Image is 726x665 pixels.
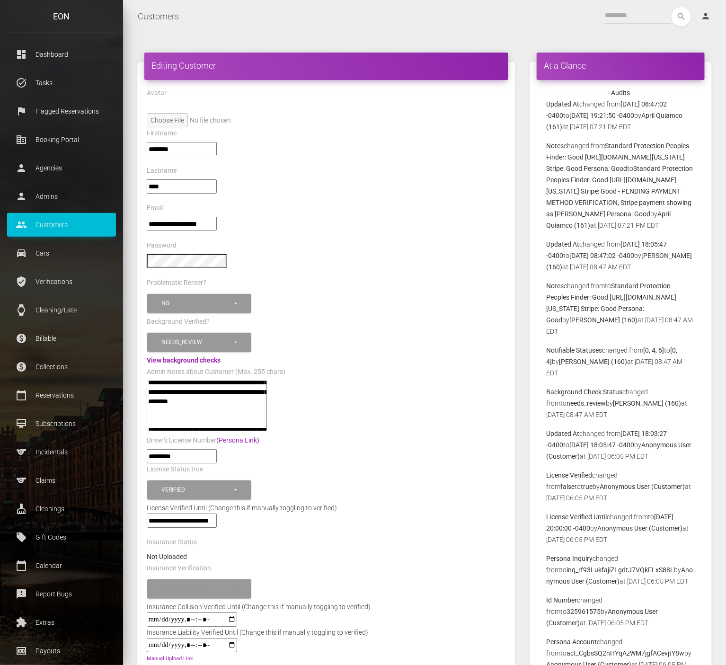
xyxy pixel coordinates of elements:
p: Customers [14,218,109,232]
strong: Not Uploaded [147,553,187,560]
button: search [672,7,691,27]
b: Standard Protection Peoples Finder: Good [URL][DOMAIN_NAME][US_STATE] Stripe: Good Persona: Good [546,282,676,324]
a: person [694,7,719,26]
b: Standard Protection Peoples Finder: Good [URL][DOMAIN_NAME][US_STATE] Stripe: Good Persona: Good [546,142,689,172]
label: Admin Notes about Customer (Max. 255 chars) [147,367,285,377]
p: changed from to by at [DATE] 08:47 AM EDT [546,386,695,420]
p: Tasks [14,76,109,90]
h4: Editing Customer [151,60,501,71]
label: Firstname [147,129,177,138]
label: Insurance Status [147,538,197,547]
p: Billable [14,331,109,346]
p: Verifications [14,275,109,289]
b: Background Check Status [546,388,622,396]
a: calendar_today Calendar [7,554,116,577]
a: (Persona Link) [216,436,259,444]
b: [PERSON_NAME] (160) [613,399,681,407]
p: Subscriptions [14,417,109,431]
a: corporate_fare Booking Portal [7,128,116,151]
p: changed from to by at [DATE] 06:05 PM EDT [546,511,695,545]
button: Needs_review [147,333,251,352]
p: changed from to by at [DATE] 06:05 PM EDT [546,553,695,587]
strong: Audits [611,89,630,97]
p: Incidentals [14,445,109,459]
b: Persona Inquiry [546,555,593,562]
a: sports Incidentals [7,440,116,464]
p: Cars [14,246,109,260]
p: Booking Portal [14,133,109,147]
b: Updated At [546,430,579,437]
p: Collections [14,360,109,374]
a: local_offer Gift Codes [7,525,116,549]
b: Notes [546,282,564,290]
i: person [701,11,710,21]
b: [DATE] 19:21:50 -0400 [569,112,634,119]
div: Verified [161,486,233,494]
p: changed from to by at [DATE] 06:05 PM EDT [546,428,695,462]
b: Anonymous User (Customer) [600,483,685,490]
label: Avatar [147,89,167,98]
a: paid Billable [7,327,116,350]
b: License Verified [546,471,592,479]
a: verified_user Verifications [7,270,116,293]
b: [PERSON_NAME] (160) [559,358,627,365]
b: needs_review [567,399,606,407]
label: Problematic Renter? [147,278,206,288]
a: Customers [138,5,179,28]
a: drive_eta Cars [7,241,116,265]
b: [DATE] 08:47:02 -0400 [569,252,634,259]
a: View background checks [147,356,221,364]
p: Report Bugs [14,587,109,601]
p: Agencies [14,161,109,175]
a: Manual Upload Link [147,656,193,662]
p: changed from to by at [DATE] 07:21 PM EDT [546,140,695,231]
p: Cleanings [14,502,109,516]
p: Extras [14,615,109,630]
div: No [161,300,233,308]
h4: At a Glance [544,60,698,71]
div: Insurance Liability Verified Until (Change this if manually toggling to verified) [140,627,375,638]
p: changed from to by at [DATE] 06:05 PM EDT [546,594,695,629]
b: License Verified Until [546,513,607,521]
div: License Verified Until (Change this if manually toggling to verified) [140,502,513,514]
p: changed from to by at [DATE] 08:47 AM EDT [546,345,695,379]
a: extension Extras [7,611,116,634]
p: Flagged Reservations [14,104,109,118]
a: person Agencies [7,156,116,180]
label: Lastname [147,166,177,176]
button: No [147,294,251,313]
a: feedback Report Bugs [7,582,116,606]
a: dashboard Dashboard [7,43,116,66]
p: Payouts [14,644,109,658]
p: changed from to by at [DATE] 08:47 AM EDT [546,239,695,273]
label: Background Verified? [147,317,210,327]
p: changed from to by at [DATE] 08:47 AM EDT [546,280,695,337]
p: Reservations [14,388,109,402]
a: people Customers [7,213,116,237]
a: flag Flagged Reservations [7,99,116,123]
a: watch Cleaning/Late [7,298,116,322]
b: [PERSON_NAME] (160) [569,316,637,324]
label: Insurance Verification [147,564,211,573]
a: calendar_today Reservations [7,383,116,407]
b: inq_rf93LukfajiZLgdtJ7VQkFLxS88L [567,566,674,574]
b: [0, 4, 6] [643,346,664,354]
a: money Payouts [7,639,116,663]
b: Notifiable Statuses [546,346,602,354]
p: Admins [14,189,109,204]
a: person Admins [7,185,116,208]
a: paid Collections [7,355,116,379]
p: Claims [14,473,109,488]
p: Gift Codes [14,530,109,544]
b: Id Number [546,596,577,604]
b: act_CgbsSQ2nHYqAzWM7jgfACevjtY8w [567,649,684,657]
p: Cleaning/Late [14,303,109,317]
b: Updated At [546,240,579,248]
b: true [581,483,593,490]
a: card_membership Subscriptions [7,412,116,435]
b: Anonymous User (Customer) [597,524,682,532]
div: Needs_review [161,338,233,346]
b: Notes [546,142,564,150]
button: Verified [147,480,251,500]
